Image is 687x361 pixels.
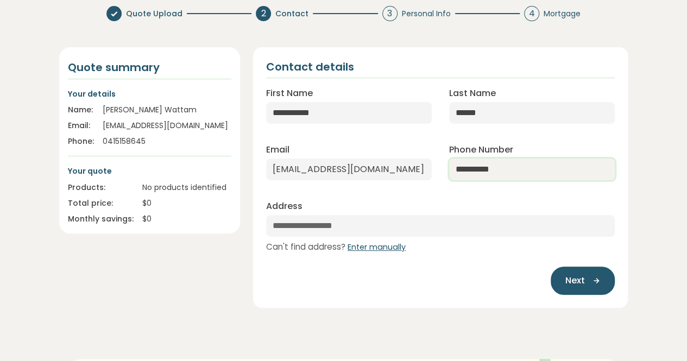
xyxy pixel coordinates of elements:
div: 4 [524,6,539,21]
div: Can't find address? [266,241,615,254]
button: Next [551,267,615,295]
div: $ 0 [142,213,231,225]
div: 2 [256,6,271,21]
div: Phone: [68,136,94,147]
label: First Name [266,87,313,100]
span: Quote Upload [126,8,182,20]
span: Personal Info [402,8,451,20]
div: [EMAIL_ADDRESS][DOMAIN_NAME] [103,120,231,131]
div: $ 0 [142,198,231,209]
span: Mortgage [544,8,581,20]
label: Email [266,143,289,156]
div: Monthly savings: [68,213,134,225]
h2: Contact details [266,60,354,73]
div: Email: [68,120,94,131]
div: Total price: [68,198,134,209]
div: Name: [68,104,94,116]
button: Enter manually [348,242,406,254]
p: Your quote [68,165,231,177]
span: Contact [275,8,308,20]
span: Next [565,274,584,287]
label: Phone Number [449,143,513,156]
label: Address [266,200,302,213]
div: 0415158645 [103,136,231,147]
div: Products: [68,182,134,193]
div: [PERSON_NAME] Wattam [103,104,231,116]
div: 3 [382,6,398,21]
h4: Quote summary [68,60,231,74]
div: No products identified [142,182,231,193]
input: Enter email [266,159,432,180]
p: Your details [68,88,231,100]
label: Last Name [449,87,496,100]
